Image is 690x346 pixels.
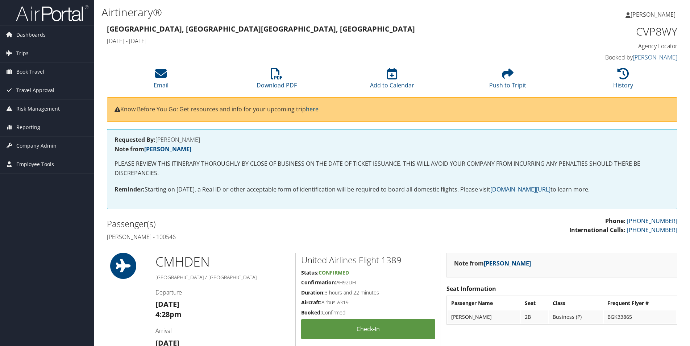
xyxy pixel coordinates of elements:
span: Reporting [16,118,40,136]
h4: Agency Locator [543,42,677,50]
strong: Confirmation: [301,279,336,286]
td: 2B [521,310,548,324]
strong: Seat Information [446,285,496,293]
h4: [DATE] - [DATE] [107,37,532,45]
strong: Phone: [605,217,625,225]
strong: Requested By: [115,136,155,144]
p: Know Before You Go: Get resources and info for your upcoming trip [115,105,670,114]
strong: Aircraft: [301,299,321,306]
strong: [DATE] [155,299,179,309]
a: History [613,72,633,89]
span: Employee Tools [16,155,54,173]
h1: CVP8WY [543,24,677,39]
a: [PHONE_NUMBER] [627,226,677,234]
h1: Airtinerary® [101,5,489,20]
h4: [PERSON_NAME] [115,137,670,143]
strong: [GEOGRAPHIC_DATA], [GEOGRAPHIC_DATA] [GEOGRAPHIC_DATA], [GEOGRAPHIC_DATA] [107,24,415,34]
span: Risk Management [16,100,60,118]
a: Check-in [301,319,435,339]
h5: 3 hours and 22 minutes [301,289,435,296]
h5: Confirmed [301,309,435,316]
a: [PERSON_NAME] [625,4,683,25]
h4: Departure [155,288,290,296]
a: here [306,105,319,113]
img: airportal-logo.png [16,5,88,22]
a: [PERSON_NAME] [144,145,191,153]
strong: Reminder: [115,185,145,193]
h5: [GEOGRAPHIC_DATA] / [GEOGRAPHIC_DATA] [155,274,290,281]
h4: Booked by [543,53,677,61]
span: Book Travel [16,63,44,81]
td: Business (P) [549,310,603,324]
a: [PHONE_NUMBER] [627,217,677,225]
h5: Airbus A319 [301,299,435,306]
h2: United Airlines Flight 1389 [301,254,435,266]
h5: AH92DH [301,279,435,286]
strong: 4:28pm [155,309,182,319]
a: Download PDF [257,72,297,89]
a: [PERSON_NAME] [484,259,531,267]
a: [DOMAIN_NAME][URL] [490,185,550,193]
td: [PERSON_NAME] [448,310,520,324]
h4: [PERSON_NAME] - 100546 [107,233,387,241]
a: [PERSON_NAME] [633,53,677,61]
span: Confirmed [319,269,349,276]
strong: Status: [301,269,319,276]
h1: CMH DEN [155,253,290,271]
strong: Note from [454,259,531,267]
th: Seat [521,297,548,310]
th: Frequent Flyer # [604,297,676,310]
span: Trips [16,44,29,62]
strong: Note from [115,145,191,153]
p: PLEASE REVIEW THIS ITINERARY THOROUGHLY BY CLOSE OF BUSINESS ON THE DATE OF TICKET ISSUANCE. THIS... [115,159,670,178]
a: Push to Tripit [489,72,526,89]
th: Passenger Name [448,297,520,310]
strong: Duration: [301,289,325,296]
span: Dashboards [16,26,46,44]
td: BGK33865 [604,310,676,324]
strong: Booked: [301,309,322,316]
th: Class [549,297,603,310]
a: Add to Calendar [370,72,414,89]
h2: Passenger(s) [107,218,387,230]
span: Travel Approval [16,81,54,99]
a: Email [154,72,169,89]
strong: International Calls: [569,226,625,234]
span: [PERSON_NAME] [631,11,676,18]
p: Starting on [DATE], a Real ID or other acceptable form of identification will be required to boar... [115,185,670,194]
h4: Arrival [155,327,290,335]
span: Company Admin [16,137,57,155]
